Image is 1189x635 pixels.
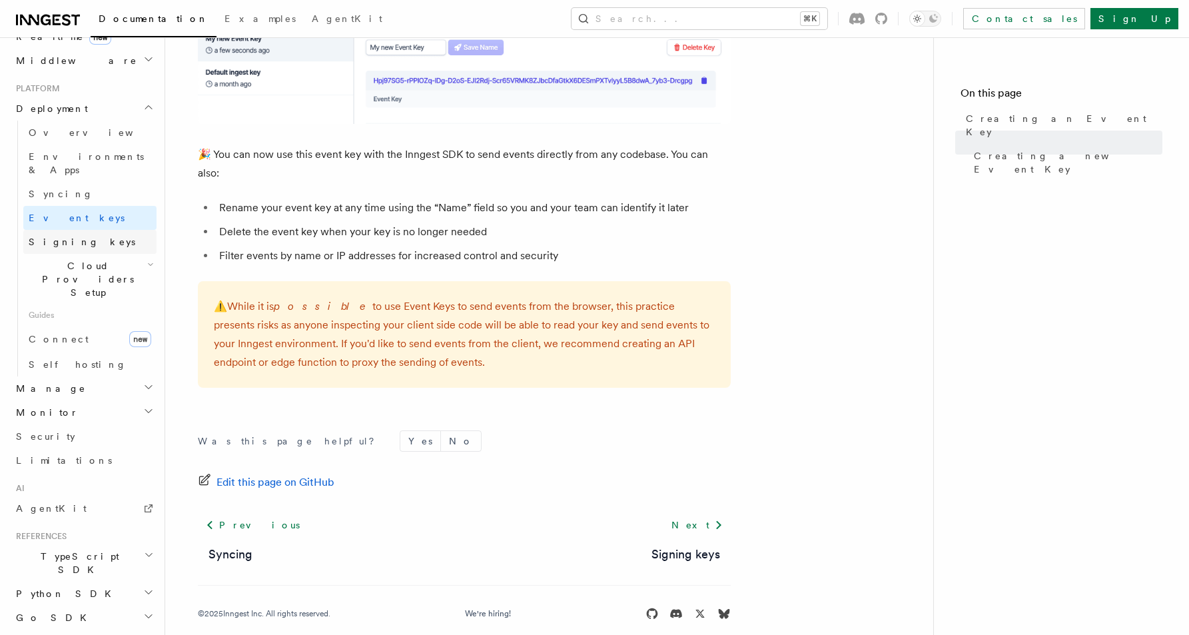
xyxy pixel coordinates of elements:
a: Environments & Apps [23,145,157,182]
a: Contact sales [963,8,1085,29]
span: Creating an Event Key [966,112,1162,139]
span: References [11,531,67,542]
span: new [129,331,151,347]
span: Event keys [29,213,125,223]
span: AgentKit [16,503,87,514]
div: Deployment [11,121,157,376]
li: Delete the event key when your key is no longer needed [215,223,731,241]
a: Edit this page on GitHub [198,473,334,492]
p: While it is to use Event Keys to send events from the browser, this practice presents risks as an... [214,297,715,372]
a: Event keys [23,206,157,230]
button: Monitor [11,400,157,424]
a: Creating a new Event Key [969,144,1162,181]
button: Cloud Providers Setup [23,254,157,305]
span: Cloud Providers Setup [23,259,147,299]
a: Self hosting [23,352,157,376]
a: Connectnew [23,326,157,352]
a: Security [11,424,157,448]
span: Manage [11,382,86,395]
span: Syncing [29,189,93,199]
button: Go SDK [11,606,157,630]
a: Next [663,513,731,537]
span: Limitations [16,455,112,466]
span: TypeScript SDK [11,550,144,576]
button: Search...⌘K [572,8,827,29]
a: We're hiring! [465,608,511,619]
span: Examples [224,13,296,24]
a: Previous [198,513,308,537]
span: Go SDK [11,611,95,624]
span: Creating a new Event Key [974,149,1162,176]
button: No [441,431,481,451]
span: AgentKit [312,13,382,24]
span: Guides [23,305,157,326]
button: TypeScript SDK [11,544,157,582]
span: Documentation [99,13,208,24]
p: 🎉 You can now use this event key with the Inngest SDK to send events directly from any codebase. ... [198,145,731,183]
button: Toggle dark mode [909,11,941,27]
span: Signing keys [29,237,135,247]
span: Environments & Apps [29,151,144,175]
a: Sign Up [1090,8,1178,29]
span: Security [16,431,75,442]
button: Middleware [11,49,157,73]
button: Python SDK [11,582,157,606]
span: Deployment [11,102,88,115]
a: AgentKit [304,4,390,36]
span: AI [11,483,25,494]
span: Connect [29,334,89,344]
li: Rename your event key at any time using the “Name” field so you and your team can identify it later [215,199,731,217]
p: Was this page helpful? [198,434,384,448]
div: © 2025 Inngest Inc. All rights reserved. [198,608,330,619]
button: Deployment [11,97,157,121]
a: Signing keys [23,230,157,254]
span: Python SDK [11,587,119,600]
a: Signing keys [651,545,720,564]
a: Creating an Event Key [961,107,1162,144]
a: Documentation [91,4,216,37]
a: Syncing [23,182,157,206]
button: Manage [11,376,157,400]
a: Examples [216,4,304,36]
span: Middleware [11,54,137,67]
kbd: ⌘K [801,12,819,25]
a: Limitations [11,448,157,472]
em: possible [274,300,372,313]
span: Self hosting [29,359,127,370]
span: new [89,30,111,45]
span: ⚠️ [214,300,227,313]
h4: On this page [961,85,1162,107]
span: Edit this page on GitHub [216,473,334,492]
span: Overview [29,127,166,138]
span: Platform [11,83,60,94]
li: Filter events by name or IP addresses for increased control and security [215,247,731,265]
a: Syncing [208,545,252,564]
a: AgentKit [11,496,157,520]
a: Overview [23,121,157,145]
span: Monitor [11,406,79,419]
button: Yes [400,431,440,451]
